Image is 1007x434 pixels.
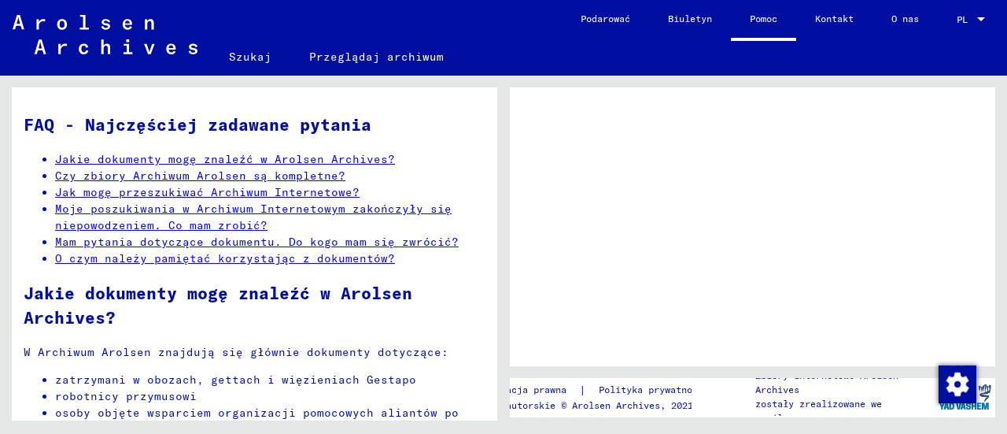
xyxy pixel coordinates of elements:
a: Polityka prywatności [586,382,728,399]
font: robotnicy przymusowi [55,389,197,403]
img: Arolsen_neg.svg [13,15,197,54]
a: Informacja prawna [473,382,579,399]
font: W Archiwum Arolsen znajdują się głównie dokumenty dotyczące: [24,345,448,359]
img: yv_logo.png [935,377,994,417]
a: Przeglądaj archiwum [290,38,463,76]
font: zostały zrealizowane we współpracy z [755,398,882,424]
font: | [579,383,586,397]
font: Jakie dokumenty mogę znaleźć w Arolsen Archives? [24,283,412,328]
font: Informacja prawna [473,384,566,395]
font: FAQ - Najczęściej zadawane pytania [24,114,371,135]
font: Kontakt [815,13,854,24]
font: Biuletyn [668,13,712,24]
a: O czym należy pamiętać korzystając z dokumentów? [55,251,395,265]
a: Jak mogę przeszukiwać Archiwum Internetowe? [55,185,360,199]
a: Szukaj [210,38,290,76]
font: Pomoc [750,13,777,24]
a: Mam pytania dotyczące dokumentu. Do kogo mam się zwrócić? [55,235,459,249]
font: PL [957,13,968,25]
font: Szukaj [229,50,271,64]
img: Zmiana zgody [939,365,976,403]
font: Prawa autorskie © Arolsen Archives, 2021 [473,399,693,411]
font: Przeglądaj archiwum [309,50,444,64]
a: Czy zbiory Archiwum Arolsen są kompletne? [55,169,345,183]
a: Jakie dokumenty mogę znaleźć w Arolsen Archives? [55,152,395,166]
font: O nas [891,13,919,24]
a: Moje poszukiwania w Archiwum Internetowym zakończyły się niepowodzeniem. Co mam zrobić? [55,202,452,232]
font: Podarować [581,13,630,24]
font: zatrzymani w obozach, gettach i więzieniach Gestapo [55,373,416,387]
font: Polityka prywatności [599,384,709,395]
